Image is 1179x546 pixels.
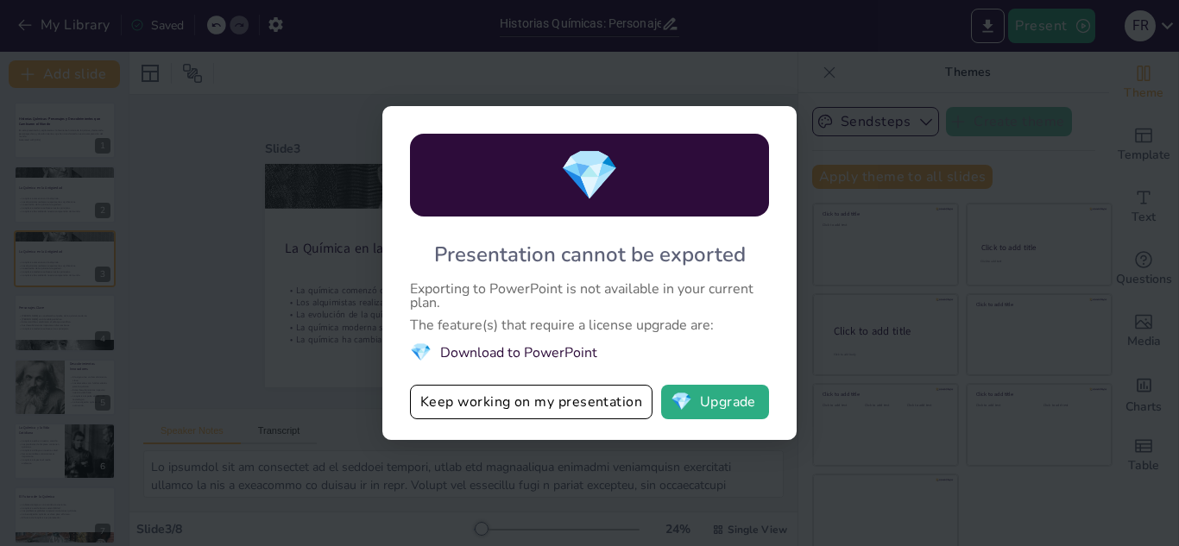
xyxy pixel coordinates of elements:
div: The feature(s) that require a license upgrade are: [410,318,769,332]
span: diamond [410,341,432,364]
div: Presentation cannot be exported [434,241,746,268]
div: Exporting to PowerPoint is not available in your current plan. [410,282,769,310]
li: Download to PowerPoint [410,341,769,364]
button: diamondUpgrade [661,385,769,419]
span: diamond [671,393,692,411]
button: Keep working on my presentation [410,385,653,419]
span: diamond [559,142,620,209]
